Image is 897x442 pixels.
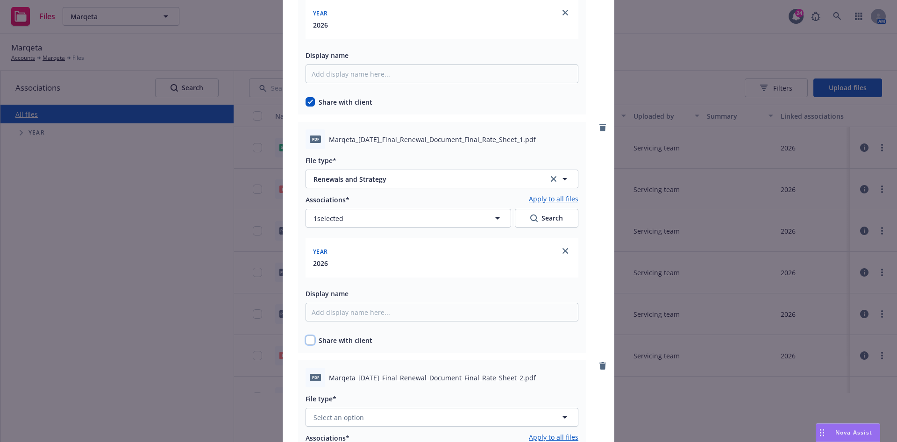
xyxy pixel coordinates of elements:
[529,194,578,205] a: Apply to all files
[530,214,538,222] svg: Search
[313,413,364,422] span: Select an option
[306,408,578,427] button: Select an option
[306,170,578,188] button: Renewals and Strategyclear selection
[306,303,578,321] input: Add display name here...
[530,209,563,227] div: Search
[306,394,336,403] span: File type*
[306,156,336,165] span: File type*
[816,423,880,442] button: Nova Assist
[306,289,349,298] span: Display name
[560,245,571,257] a: close
[313,214,343,223] span: 1 selected
[313,174,534,184] span: Renewals and Strategy
[310,374,321,381] span: pdf
[313,258,328,268] button: 2026
[313,20,328,30] button: 2026
[597,360,608,371] a: remove
[319,97,372,107] span: Share with client
[816,424,828,442] div: Drag to move
[515,209,578,228] button: SearchSearch
[548,173,559,185] a: clear selection
[560,7,571,18] a: close
[310,135,321,143] span: pdf
[306,51,349,60] span: Display name
[306,209,511,228] button: 1selected
[319,335,372,345] span: Share with client
[329,373,536,383] span: Marqeta_[DATE]_Final_Renewal_Document_Final_Rate_Sheet_2.pdf
[835,428,872,436] span: Nova Assist
[313,248,327,256] span: Year
[306,195,349,204] span: Associations*
[329,135,536,144] span: Marqeta_[DATE]_Final_Renewal_Document_Final_Rate_Sheet_1.pdf
[597,122,608,133] a: remove
[306,64,578,83] input: Add display name here...
[313,9,327,17] span: Year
